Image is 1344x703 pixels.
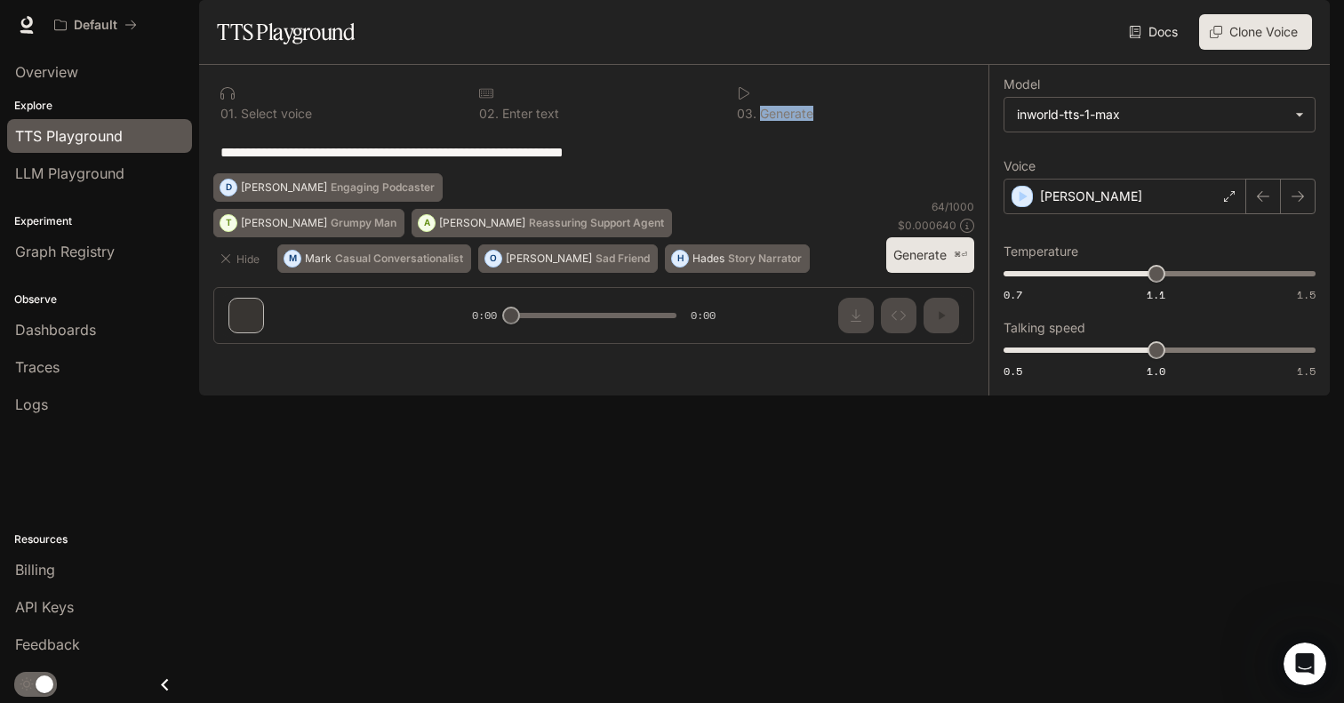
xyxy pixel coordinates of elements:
[1297,363,1316,379] span: 1.5
[220,108,237,120] p: 0 1 .
[46,7,145,43] button: All workspaces
[529,218,664,228] p: Reassuring Support Agent
[1004,78,1040,91] p: Model
[932,199,974,214] p: 64 / 1000
[1004,245,1078,258] p: Temperature
[220,173,236,202] div: D
[665,244,810,273] button: HHadesStory Narrator
[237,108,312,120] p: Select voice
[756,108,813,120] p: Generate
[499,108,559,120] p: Enter text
[1004,322,1085,334] p: Talking speed
[692,253,724,264] p: Hades
[596,253,650,264] p: Sad Friend
[241,218,327,228] p: [PERSON_NAME]
[1199,14,1312,50] button: Clone Voice
[305,253,332,264] p: Mark
[1147,363,1165,379] span: 1.0
[217,14,355,50] h1: TTS Playground
[954,250,967,260] p: ⌘⏎
[1284,643,1326,685] iframe: Intercom live chat
[485,244,501,273] div: O
[213,244,270,273] button: Hide
[419,209,435,237] div: A
[886,237,974,274] button: Generate⌘⏎
[74,18,117,33] p: Default
[1004,160,1036,172] p: Voice
[1040,188,1142,205] p: [PERSON_NAME]
[213,173,443,202] button: D[PERSON_NAME]Engaging Podcaster
[331,182,435,193] p: Engaging Podcaster
[478,244,658,273] button: O[PERSON_NAME]Sad Friend
[728,253,802,264] p: Story Narrator
[331,218,396,228] p: Grumpy Man
[439,218,525,228] p: [PERSON_NAME]
[737,108,756,120] p: 0 3 .
[1004,363,1022,379] span: 0.5
[506,253,592,264] p: [PERSON_NAME]
[479,108,499,120] p: 0 2 .
[1004,98,1315,132] div: inworld-tts-1-max
[1125,14,1185,50] a: Docs
[213,209,404,237] button: T[PERSON_NAME]Grumpy Man
[672,244,688,273] div: H
[277,244,471,273] button: MMarkCasual Conversationalist
[412,209,672,237] button: A[PERSON_NAME]Reassuring Support Agent
[1147,287,1165,302] span: 1.1
[1004,287,1022,302] span: 0.7
[1017,106,1286,124] div: inworld-tts-1-max
[335,253,463,264] p: Casual Conversationalist
[241,182,327,193] p: [PERSON_NAME]
[284,244,300,273] div: M
[1297,287,1316,302] span: 1.5
[220,209,236,237] div: T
